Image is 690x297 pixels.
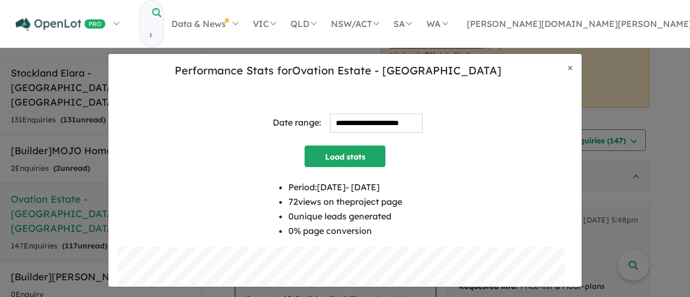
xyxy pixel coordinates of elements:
[288,180,402,195] li: Period: [DATE] - [DATE]
[386,5,419,43] a: SA
[419,5,454,43] a: WA
[305,146,385,167] button: Load stats
[568,61,573,73] span: ×
[273,115,321,130] div: Date range:
[288,195,402,209] li: 72 views on the project page
[117,63,559,79] h5: Performance Stats for Ovation Estate - [GEOGRAPHIC_DATA]
[288,209,402,224] li: 0 unique leads generated
[323,5,386,43] a: NSW/ACT
[140,24,161,47] input: Try estate name, suburb, builder or developer
[245,5,283,43] a: VIC
[288,224,402,238] li: 0 % page conversion
[164,5,245,43] a: Data & News
[283,5,323,43] a: QLD
[16,18,106,31] img: Openlot PRO Logo White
